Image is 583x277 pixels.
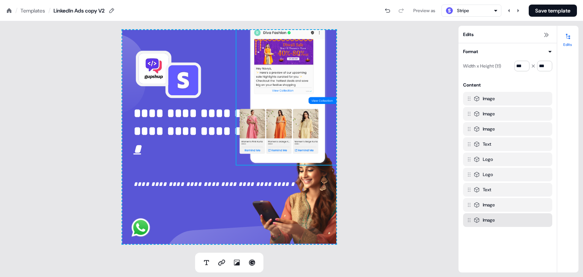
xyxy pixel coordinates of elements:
div: Image [483,216,495,224]
button: Format [463,48,552,55]
div: Image [483,110,495,118]
img: Image [236,23,343,165]
div: Image [483,95,495,102]
div: Logo [483,171,493,178]
button: Stripe [441,5,501,17]
div: Logo [483,156,493,163]
div: / [48,6,50,15]
img: Image [252,148,349,244]
img: Image [77,217,205,238]
div: / [15,6,17,15]
button: Edits [557,30,578,47]
span: Edits [463,31,474,38]
div: Text [483,186,491,194]
div: Preview as [413,7,435,14]
button: Save template [529,5,577,17]
div: Image [483,201,495,209]
div: Format [463,48,478,55]
div: Text [483,140,491,148]
div: LinkedIn Ads copy V2 [54,7,105,14]
a: Templates [20,7,45,14]
div: Stripe [457,7,469,14]
div: Content [463,81,481,89]
div: Image [483,125,495,133]
div: Width x Height (1:1) [463,60,501,72]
